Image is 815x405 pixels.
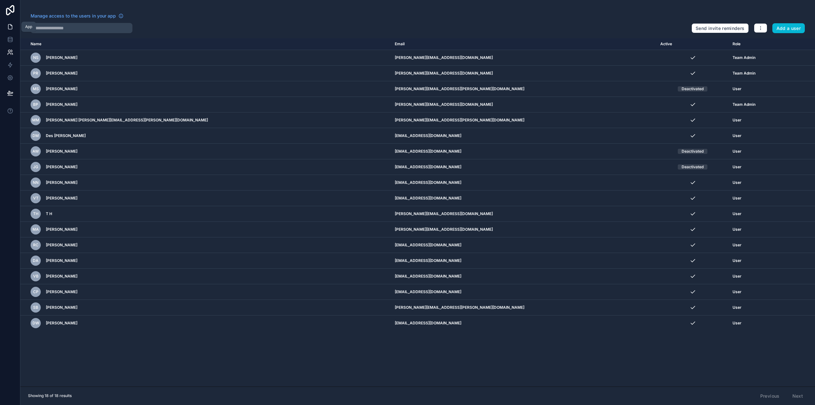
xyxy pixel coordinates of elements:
[46,242,77,248] span: [PERSON_NAME]
[691,23,748,33] button: Send invite reminders
[46,196,77,201] span: [PERSON_NAME]
[772,23,805,33] button: Add a user
[46,305,77,310] span: [PERSON_NAME]
[32,118,39,123] span: Mm
[391,237,657,253] td: [EMAIL_ADDRESS][DOMAIN_NAME]
[733,258,741,263] span: User
[733,71,755,76] span: Team Admin
[33,180,39,185] span: NN
[46,289,77,294] span: [PERSON_NAME]
[46,164,77,170] span: [PERSON_NAME]
[733,164,741,170] span: User
[31,13,124,19] a: Manage access to the users in your app
[33,55,39,60] span: NS
[46,274,77,279] span: [PERSON_NAME]
[391,175,657,191] td: [EMAIL_ADDRESS][DOMAIN_NAME]
[733,102,755,107] span: Team Admin
[729,38,788,50] th: Role
[391,50,657,66] td: [PERSON_NAME][EMAIL_ADDRESS][DOMAIN_NAME]
[33,196,39,201] span: VT
[733,118,741,123] span: User
[391,128,657,144] td: [EMAIL_ADDRESS][DOMAIN_NAME]
[391,269,657,284] td: [EMAIL_ADDRESS][DOMAIN_NAME]
[391,144,657,159] td: [EMAIL_ADDRESS][DOMAIN_NAME]
[391,112,657,128] td: [PERSON_NAME][EMAIL_ADDRESS][PERSON_NAME][DOMAIN_NAME]
[20,38,391,50] th: Name
[46,102,77,107] span: [PERSON_NAME]
[33,289,39,294] span: CP
[733,149,741,154] span: User
[733,196,741,201] span: User
[656,38,729,50] th: Active
[733,274,741,279] span: User
[32,149,39,154] span: AW
[733,86,741,91] span: User
[733,55,755,60] span: Team Admin
[46,258,77,263] span: [PERSON_NAME]
[33,258,39,263] span: DA
[46,321,77,326] span: [PERSON_NAME]
[46,55,77,60] span: [PERSON_NAME]
[682,164,704,170] div: Deactivated
[391,284,657,300] td: [EMAIL_ADDRESS][DOMAIN_NAME]
[733,289,741,294] span: User
[33,305,38,310] span: SB
[33,86,39,91] span: MS
[46,118,208,123] span: [PERSON_NAME] [PERSON_NAME][EMAIL_ADDRESS][PERSON_NAME][DOMAIN_NAME]
[682,149,704,154] div: Deactivated
[733,211,741,216] span: User
[20,38,815,387] div: scrollable content
[33,102,38,107] span: BP
[33,211,39,216] span: TH
[32,227,39,232] span: MA
[391,222,657,237] td: [PERSON_NAME][EMAIL_ADDRESS][DOMAIN_NAME]
[28,393,72,398] span: Showing 18 of 18 results
[33,71,38,76] span: PR
[391,253,657,269] td: [EMAIL_ADDRESS][DOMAIN_NAME]
[391,38,657,50] th: Email
[682,86,704,91] div: Deactivated
[391,159,657,175] td: [EMAIL_ADDRESS][DOMAIN_NAME]
[391,66,657,81] td: [PERSON_NAME][EMAIL_ADDRESS][DOMAIN_NAME]
[46,149,77,154] span: [PERSON_NAME]
[391,81,657,97] td: [PERSON_NAME][EMAIL_ADDRESS][PERSON_NAME][DOMAIN_NAME]
[391,191,657,206] td: [EMAIL_ADDRESS][DOMAIN_NAME]
[733,180,741,185] span: User
[733,242,741,248] span: User
[46,227,77,232] span: [PERSON_NAME]
[733,227,741,232] span: User
[391,97,657,112] td: [PERSON_NAME][EMAIL_ADDRESS][DOMAIN_NAME]
[46,71,77,76] span: [PERSON_NAME]
[733,305,741,310] span: User
[46,211,52,216] span: T H
[391,300,657,315] td: [PERSON_NAME][EMAIL_ADDRESS][PERSON_NAME][DOMAIN_NAME]
[25,24,32,29] div: App
[391,206,657,222] td: [PERSON_NAME][EMAIL_ADDRESS][DOMAIN_NAME]
[33,274,39,279] span: VB
[31,13,116,19] span: Manage access to the users in your app
[32,321,39,326] span: DW
[32,133,39,138] span: DM
[46,133,86,138] span: Des [PERSON_NAME]
[46,86,77,91] span: [PERSON_NAME]
[33,164,38,170] span: JG
[391,315,657,331] td: [EMAIL_ADDRESS][DOMAIN_NAME]
[46,180,77,185] span: [PERSON_NAME]
[733,133,741,138] span: User
[33,242,39,248] span: RC
[733,321,741,326] span: User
